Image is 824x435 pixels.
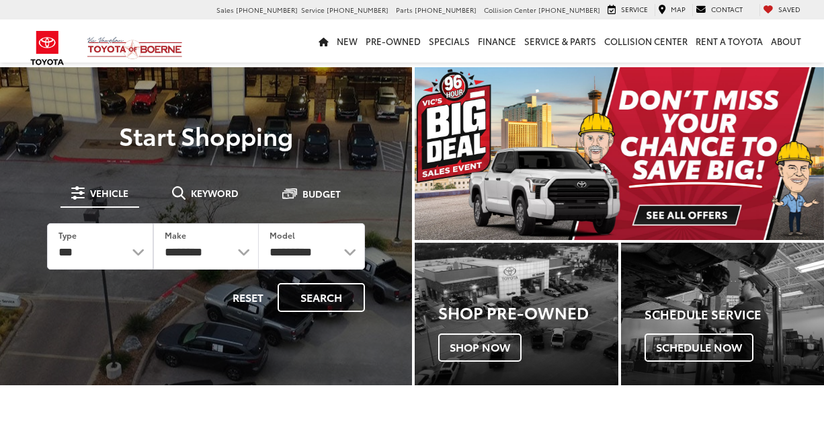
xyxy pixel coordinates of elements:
[315,19,333,63] a: Home
[28,122,384,149] p: Start Shopping
[671,4,686,14] span: Map
[216,5,234,15] span: Sales
[415,67,824,240] div: carousel slide number 1 of 1
[484,5,536,15] span: Collision Center
[333,19,362,63] a: New
[692,4,746,16] a: Contact
[767,19,805,63] a: About
[600,19,692,63] a: Collision Center
[645,333,753,362] span: Schedule Now
[778,4,800,14] span: Saved
[270,229,295,241] label: Model
[425,19,474,63] a: Specials
[415,243,618,385] div: Toyota
[415,67,824,240] section: Carousel section with vehicle pictures - may contain disclaimers.
[396,5,413,15] span: Parts
[415,5,477,15] span: [PHONE_NUMBER]
[301,5,325,15] span: Service
[415,243,618,385] a: Shop Pre-Owned Shop Now
[165,229,186,241] label: Make
[221,283,275,312] button: Reset
[415,67,824,240] img: Big Deal Sales Event
[692,19,767,63] a: Rent a Toyota
[438,303,618,321] h3: Shop Pre-Owned
[327,5,388,15] span: [PHONE_NUMBER]
[58,229,77,241] label: Type
[236,5,298,15] span: [PHONE_NUMBER]
[759,4,804,16] a: My Saved Vehicles
[90,188,128,198] span: Vehicle
[191,188,239,198] span: Keyword
[438,333,522,362] span: Shop Now
[87,36,183,60] img: Vic Vaughan Toyota of Boerne
[621,4,648,14] span: Service
[520,19,600,63] a: Service & Parts: Opens in a new tab
[604,4,651,16] a: Service
[711,4,743,14] span: Contact
[22,26,73,70] img: Toyota
[302,189,341,198] span: Budget
[362,19,425,63] a: Pre-Owned
[538,5,600,15] span: [PHONE_NUMBER]
[655,4,689,16] a: Map
[474,19,520,63] a: Finance
[278,283,365,312] button: Search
